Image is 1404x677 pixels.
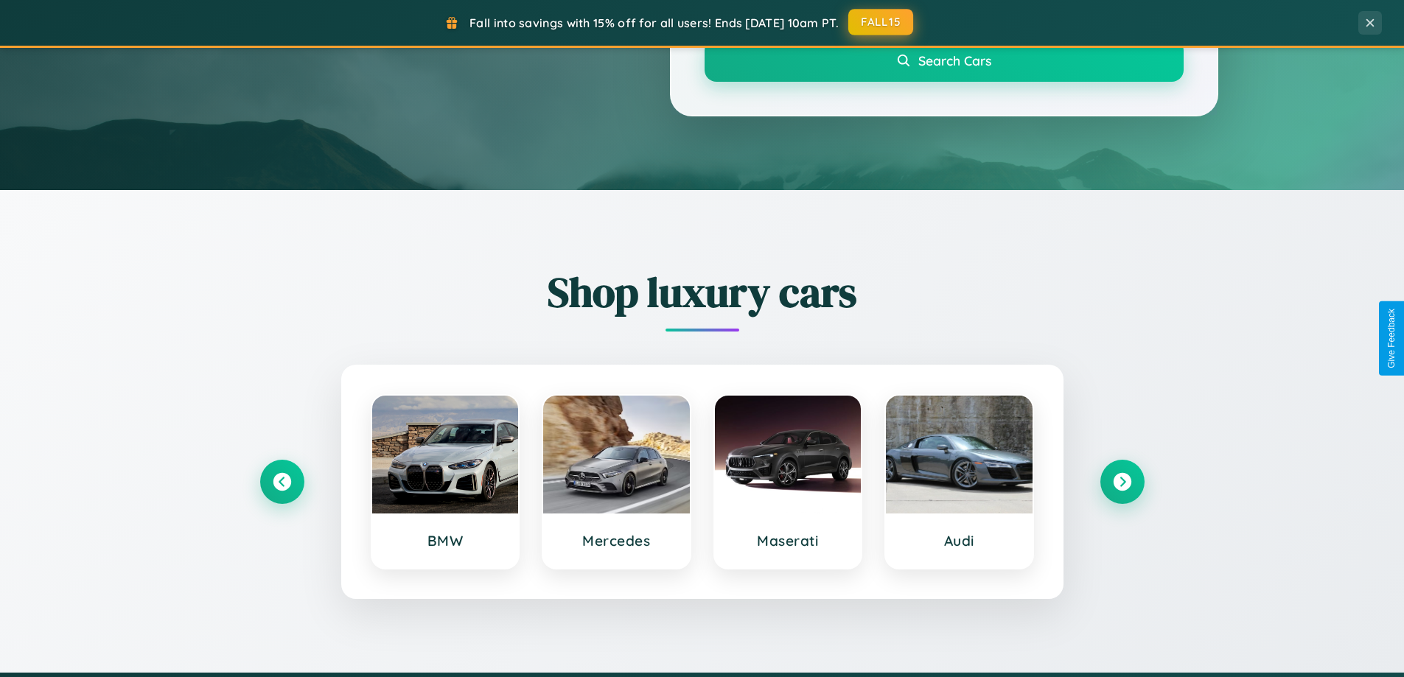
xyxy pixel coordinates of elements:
[1386,309,1397,368] div: Give Feedback
[901,532,1018,550] h3: Audi
[730,532,847,550] h3: Maserati
[260,264,1145,320] h2: Shop luxury cars
[705,39,1184,82] button: Search Cars
[918,52,991,69] span: Search Cars
[387,532,504,550] h3: BMW
[469,15,839,30] span: Fall into savings with 15% off for all users! Ends [DATE] 10am PT.
[558,532,675,550] h3: Mercedes
[848,9,913,35] button: FALL15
